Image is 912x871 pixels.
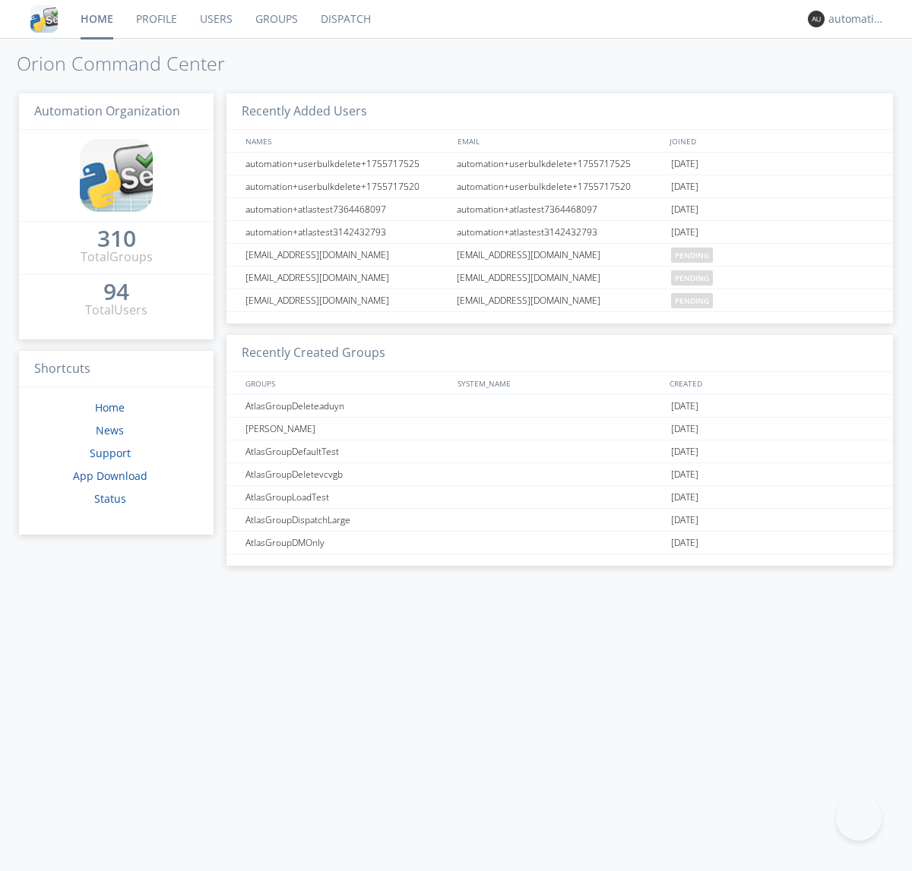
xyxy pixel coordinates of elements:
[226,335,893,372] h3: Recently Created Groups
[453,289,667,311] div: [EMAIL_ADDRESS][DOMAIN_NAME]
[242,130,450,152] div: NAMES
[226,175,893,198] a: automation+userbulkdelete+1755717520automation+userbulkdelete+1755717520[DATE]
[671,440,698,463] span: [DATE]
[96,423,124,437] a: News
[242,532,452,554] div: AtlasGroupDMOnly
[453,267,667,289] div: [EMAIL_ADDRESS][DOMAIN_NAME]
[242,509,452,531] div: AtlasGroupDispatchLarge
[226,289,893,312] a: [EMAIL_ADDRESS][DOMAIN_NAME][EMAIL_ADDRESS][DOMAIN_NAME]pending
[453,198,667,220] div: automation+atlastest7364468097
[454,372,666,394] div: SYSTEM_NAME
[242,372,450,394] div: GROUPS
[671,248,713,263] span: pending
[828,11,885,27] div: automation+atlas0003
[226,509,893,532] a: AtlasGroupDispatchLarge[DATE]
[671,532,698,554] span: [DATE]
[671,153,698,175] span: [DATE]
[226,244,893,267] a: [EMAIL_ADDRESS][DOMAIN_NAME][EMAIL_ADDRESS][DOMAIN_NAME]pending
[90,446,131,460] a: Support
[666,130,879,152] div: JOINED
[103,284,129,299] div: 94
[242,486,452,508] div: AtlasGroupLoadTest
[671,486,698,509] span: [DATE]
[242,395,452,417] div: AtlasGroupDeleteaduyn
[80,139,153,212] img: cddb5a64eb264b2086981ab96f4c1ba7
[453,153,667,175] div: automation+userbulkdelete+1755717525
[94,491,126,506] a: Status
[97,231,136,246] div: 310
[671,175,698,198] span: [DATE]
[242,463,452,485] div: AtlasGroupDeletevcvgb
[226,486,893,509] a: AtlasGroupLoadTest[DATE]
[242,289,452,311] div: [EMAIL_ADDRESS][DOMAIN_NAME]
[30,5,58,33] img: cddb5a64eb264b2086981ab96f4c1ba7
[226,198,893,221] a: automation+atlastest7364468097automation+atlastest7364468097[DATE]
[242,153,452,175] div: automation+userbulkdelete+1755717525
[242,440,452,462] div: AtlasGroupDefaultTest
[671,463,698,486] span: [DATE]
[671,509,698,532] span: [DATE]
[226,395,893,418] a: AtlasGroupDeleteaduyn[DATE]
[242,418,452,440] div: [PERSON_NAME]
[73,469,147,483] a: App Download
[242,244,452,266] div: [EMAIL_ADDRESS][DOMAIN_NAME]
[453,221,667,243] div: automation+atlastest3142432793
[671,198,698,221] span: [DATE]
[453,175,667,197] div: automation+userbulkdelete+1755717520
[19,351,214,388] h3: Shortcuts
[226,267,893,289] a: [EMAIL_ADDRESS][DOMAIN_NAME][EMAIL_ADDRESS][DOMAIN_NAME]pending
[453,244,667,266] div: [EMAIL_ADDRESS][DOMAIN_NAME]
[81,248,153,266] div: Total Groups
[671,270,713,286] span: pending
[242,221,452,243] div: automation+atlastest3142432793
[226,440,893,463] a: AtlasGroupDefaultTest[DATE]
[226,93,893,131] h3: Recently Added Users
[85,301,147,319] div: Total Users
[226,463,893,486] a: AtlasGroupDeletevcvgb[DATE]
[242,198,452,220] div: automation+atlastest7364468097
[103,284,129,301] a: 94
[671,293,713,308] span: pending
[671,395,698,418] span: [DATE]
[226,153,893,175] a: automation+userbulkdelete+1755717525automation+userbulkdelete+1755717525[DATE]
[226,221,893,244] a: automation+atlastest3142432793automation+atlastest3142432793[DATE]
[836,795,882,841] iframe: Toggle Customer Support
[97,231,136,248] a: 310
[671,221,698,244] span: [DATE]
[34,103,180,119] span: Automation Organization
[242,267,452,289] div: [EMAIL_ADDRESS][DOMAIN_NAME]
[808,11,825,27] img: 373638.png
[454,130,666,152] div: EMAIL
[95,400,125,415] a: Home
[242,175,452,197] div: automation+userbulkdelete+1755717520
[226,532,893,554] a: AtlasGroupDMOnly[DATE]
[666,372,879,394] div: CREATED
[671,418,698,440] span: [DATE]
[226,418,893,440] a: [PERSON_NAME][DATE]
